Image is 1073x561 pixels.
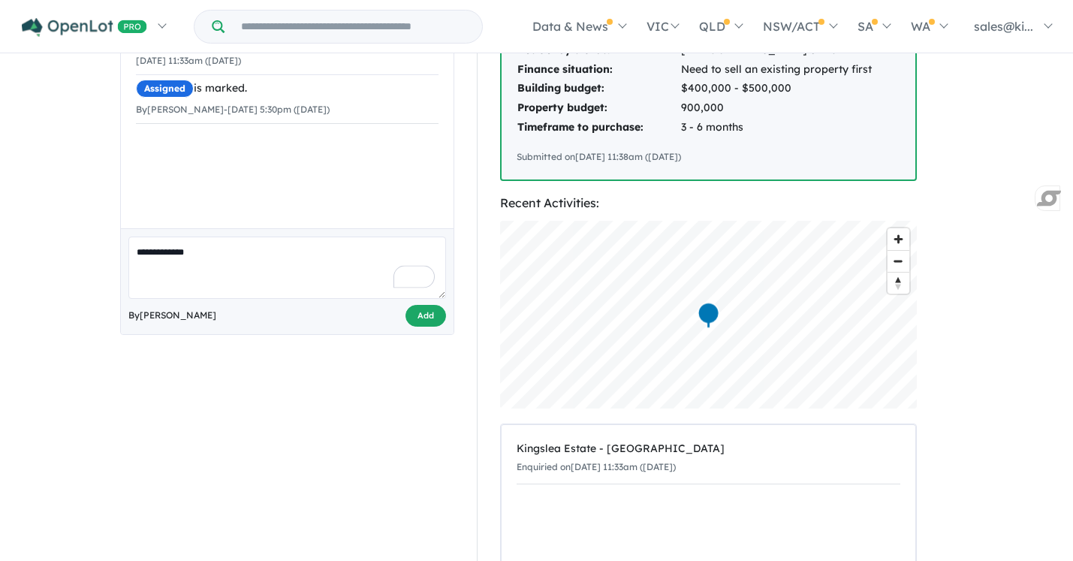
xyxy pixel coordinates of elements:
input: Try estate name, suburb, builder or developer [228,11,479,43]
td: Timeframe to purchase: [517,118,680,137]
td: Need to sell an existing property first [680,60,900,80]
a: Kingslea Estate - [GEOGRAPHIC_DATA]Enquiried on[DATE] 11:33am ([DATE]) [517,433,900,484]
div: Recent Activities: [500,193,917,213]
small: By [PERSON_NAME] - [DATE] 5:30pm ([DATE]) [136,104,330,115]
td: Property budget: [517,98,680,118]
button: Zoom in [888,228,909,250]
div: is marked. [136,80,439,98]
td: 900,000 [680,98,900,118]
span: Zoom out [888,251,909,272]
span: By [PERSON_NAME] [128,308,216,323]
td: Finance situation: [517,60,680,80]
button: Zoom out [888,250,909,272]
small: [DATE] 11:33am ([DATE]) [136,55,241,66]
td: $400,000 - $500,000 [680,79,900,98]
span: Reset bearing to north [888,273,909,294]
span: sales@ki... [974,19,1033,34]
textarea: To enrich screen reader interactions, please activate Accessibility in Grammarly extension settings [128,237,446,299]
td: Building budget: [517,79,680,98]
td: 3 - 6 months [680,118,900,137]
small: Enquiried on [DATE] 11:33am ([DATE]) [517,461,676,472]
button: Reset bearing to north [888,272,909,294]
span: Assigned [136,80,194,98]
button: Add [405,305,446,327]
div: Map marker [697,301,719,329]
canvas: Map [500,221,917,409]
img: Openlot PRO Logo White [22,18,147,37]
div: Submitted on [DATE] 11:38am ([DATE]) [517,149,900,164]
div: Kingslea Estate - [GEOGRAPHIC_DATA] [517,440,900,458]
